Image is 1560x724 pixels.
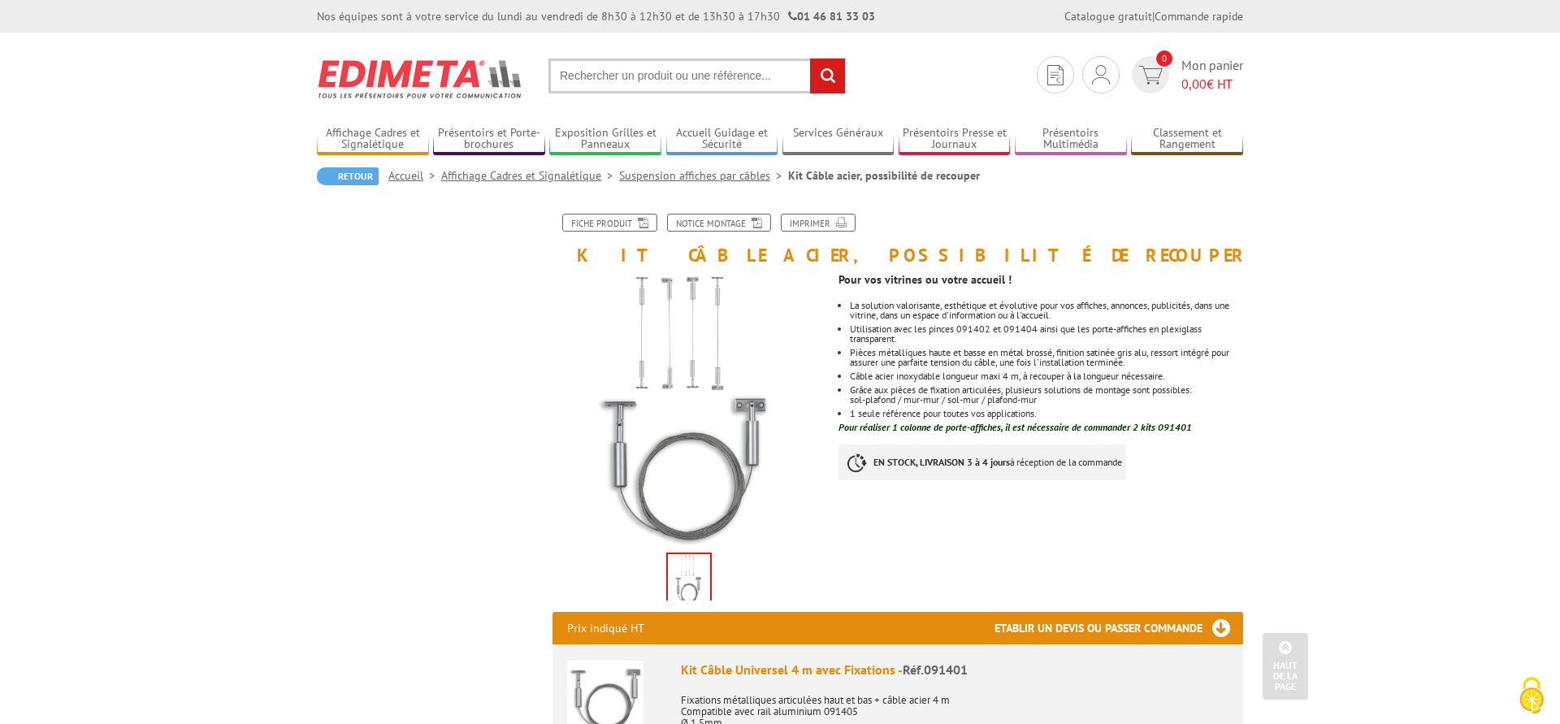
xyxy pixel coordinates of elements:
strong: 01 46 81 33 03 [788,9,875,24]
li: Kit Câble acier, possibilité de recouper [788,167,980,184]
div: | [1064,8,1243,24]
div: Kit Câble Universel 4 m avec Fixations - [681,661,1228,679]
a: Notice Montage [667,214,771,232]
a: Classement et Rangement [1131,126,1243,153]
a: Imprimer [781,214,856,232]
a: Présentoirs Presse et Journaux [899,126,1011,153]
p: à réception de la commande [838,444,1126,480]
a: Exposition Grilles et Panneaux [549,126,661,153]
p: La solution valorisante, esthétique et évolutive pour vos affiches, annonces, publicités, dans un... [850,301,1243,320]
span: € HT [1181,75,1243,93]
li: Câble acier inoxydable longueur maxi 4 m, à recouper à la longueur nécessaire. [850,371,1243,381]
li: 1 seule référence pour toutes vos applications. [850,409,1243,418]
img: suspendus_par_cables_091401.jpg [668,554,710,605]
p: Pièces métalliques haute et basse en métal brossé, finition satinée gris alu, ressort intégré pou... [850,348,1243,367]
a: devis rapide 0 Mon panier 0,00€ HT [1128,56,1243,93]
input: rechercher [810,59,845,93]
img: Edimeta [317,49,524,109]
a: Accueil [388,168,441,183]
img: suspendus_par_cables_091401.jpg [552,273,826,547]
p: Grâce aux pièces de fixation articulées, plusieurs solutions de montage sont possibles: sol-plafo... [850,385,1243,405]
img: Cookies (fenêtre modale) [1511,675,1552,716]
a: Commande rapide [1155,9,1243,24]
img: devis rapide [1139,66,1163,85]
button: Cookies (fenêtre modale) [1503,669,1560,724]
a: Fiche produit [562,214,657,232]
a: Affichage Cadres et Signalétique [441,168,619,183]
a: Présentoirs Multimédia [1015,126,1127,153]
span: Mon panier [1181,56,1243,93]
input: Rechercher un produit ou une référence... [548,59,846,93]
p: Utilisation avec les pinces 091402 et 091404 ainsi que les porte-affiches en plexiglass transparent. [850,324,1243,344]
a: Services Généraux [782,126,895,153]
a: Présentoirs et Porte-brochures [433,126,545,153]
p: Prix indiqué HT [567,612,644,644]
span: 0 [1156,50,1172,67]
a: Suspension affiches par câbles [619,168,788,183]
h3: Etablir un devis ou passer commande [994,612,1243,644]
a: Haut de la page [1263,633,1308,700]
span: 0,00 [1181,76,1207,92]
a: Catalogue gratuit [1064,9,1152,24]
strong: Pour vos vitrines ou votre accueil ! [838,272,1012,287]
a: Retour [317,167,379,185]
a: Affichage Cadres et Signalétique [317,126,429,153]
a: Accueil Guidage et Sécurité [666,126,778,153]
font: Pour réaliser 1 colonne de porte-affiches, il est nécessaire de commander 2 kits 091401 [838,421,1192,433]
img: devis rapide [1047,65,1064,85]
span: Réf.091401 [903,661,968,678]
div: Nos équipes sont à votre service du lundi au vendredi de 8h30 à 12h30 et de 13h30 à 17h30 [317,8,875,24]
strong: EN STOCK, LIVRAISON 3 à 4 jours [873,456,1010,468]
img: devis rapide [1092,65,1110,85]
